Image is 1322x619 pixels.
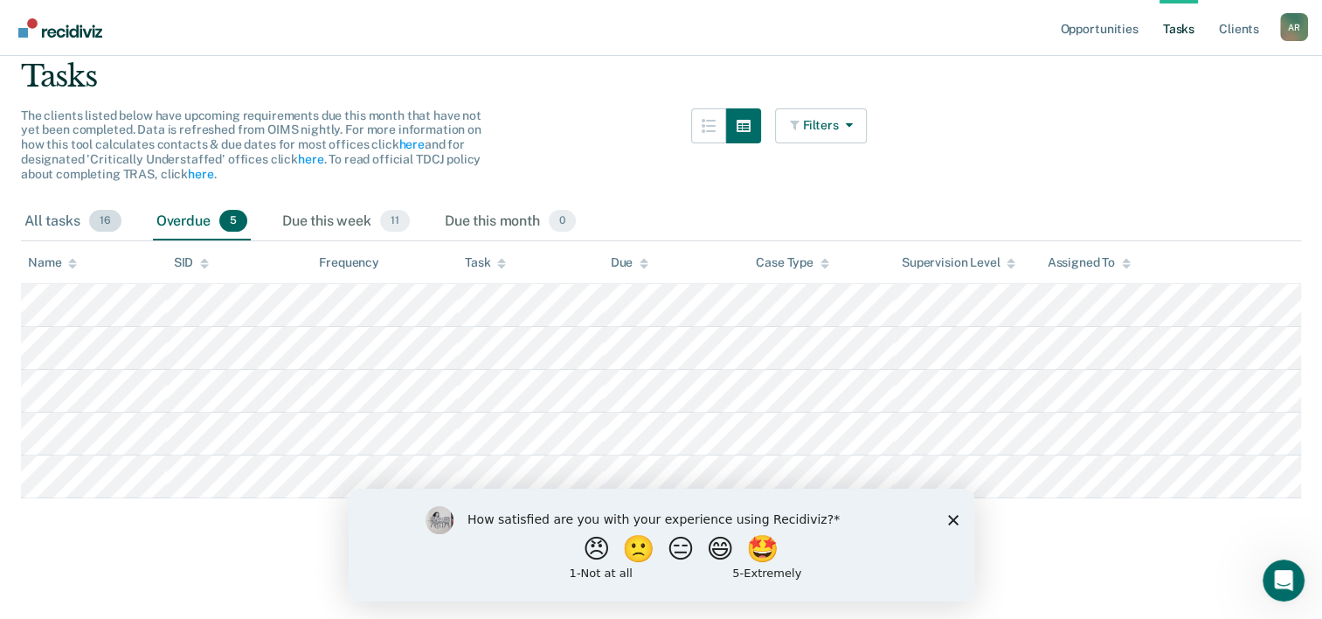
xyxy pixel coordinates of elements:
span: 5 [219,210,247,233]
div: SID [174,255,210,270]
img: Recidiviz [18,18,102,38]
div: Tasks [21,59,1301,94]
div: Assigned To [1047,255,1130,270]
div: All tasks16 [21,203,125,241]
div: Due this week11 [279,203,413,241]
div: Task [465,255,506,270]
div: Case Type [756,255,829,270]
iframe: Survey by Kim from Recidiviz [349,489,974,602]
button: Profile dropdown button [1280,13,1308,41]
div: Overdue5 [153,203,251,241]
div: Due [611,255,649,270]
iframe: Intercom live chat [1263,560,1305,602]
a: here [398,137,424,151]
span: The clients listed below have upcoming requirements due this month that have not yet been complet... [21,108,481,181]
a: here [298,152,323,166]
a: here [188,167,213,181]
button: Filters [775,108,868,143]
div: A R [1280,13,1308,41]
span: 16 [89,210,121,233]
div: Frequency [319,255,379,270]
div: Due this month0 [441,203,579,241]
div: Supervision Level [902,255,1016,270]
span: 11 [380,210,410,233]
span: 0 [549,210,576,233]
div: Name [28,255,77,270]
